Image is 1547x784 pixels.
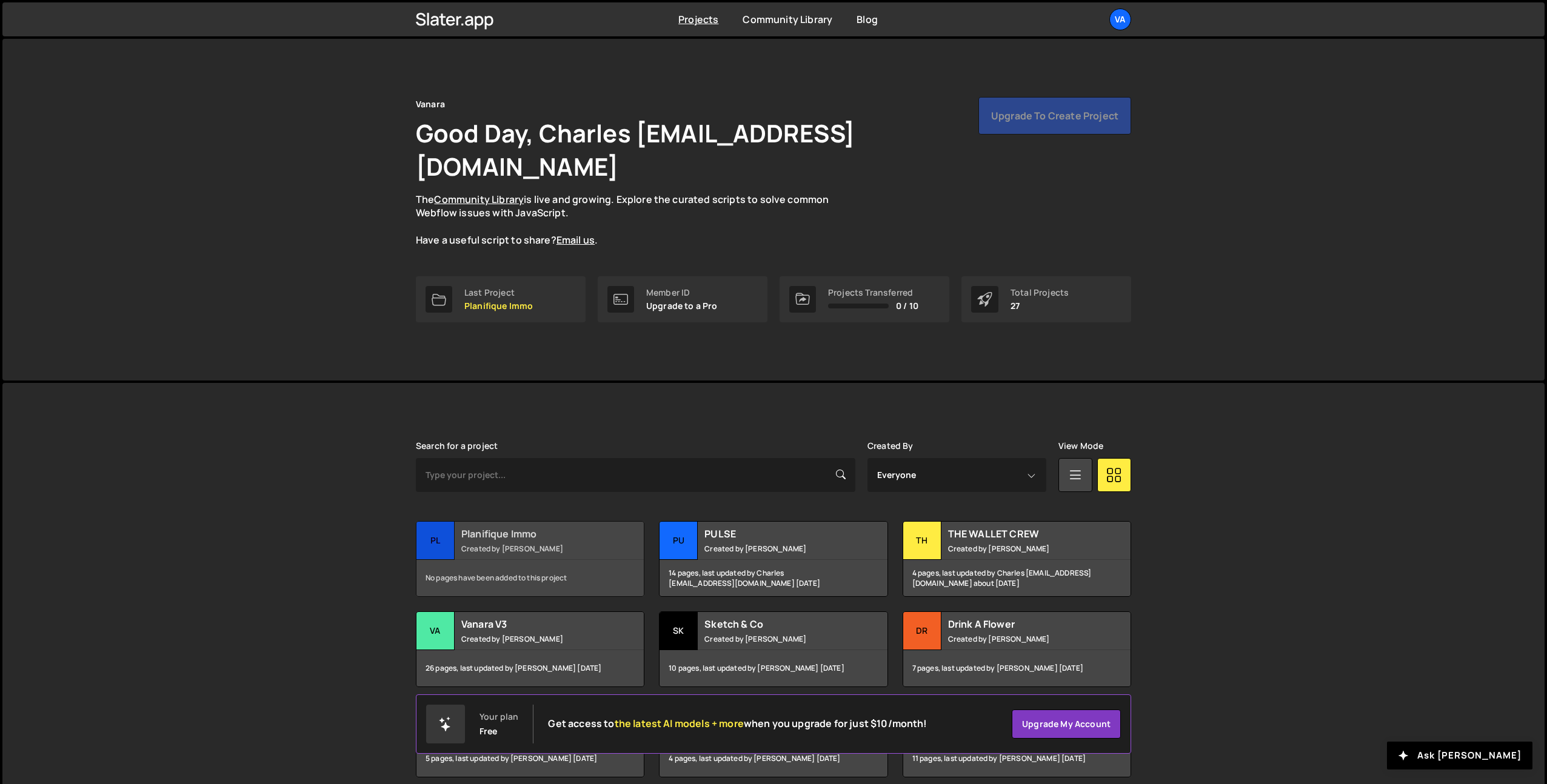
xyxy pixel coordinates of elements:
div: 11 pages, last updated by [PERSON_NAME] [DATE] [903,740,1131,777]
span: the latest AI models + more [615,717,744,730]
div: Projects Transferred [828,288,918,297]
h2: Sketch & Co [704,617,850,631]
a: Blog [857,13,878,26]
a: Va Vanara V3 Created by [PERSON_NAME] 26 pages, last updated by [PERSON_NAME] [DATE] [416,611,644,687]
div: 4 pages, last updated by [PERSON_NAME] [DATE] [660,740,887,777]
h2: PULSE [704,527,850,540]
label: View Mode [1058,441,1103,451]
h2: Drink A Flower [948,617,1094,631]
div: Va [416,612,455,650]
a: TH THE WALLET CREW Created by [PERSON_NAME] 4 pages, last updated by Charles [EMAIL_ADDRESS][DOMA... [903,521,1131,597]
small: Created by [PERSON_NAME] [948,634,1094,644]
div: 5 pages, last updated by [PERSON_NAME] [DATE] [416,740,644,777]
label: Search for a project [416,441,498,451]
h2: Vanara V3 [461,617,607,631]
div: Sk [660,612,698,650]
div: 14 pages, last updated by Charles [EMAIL_ADDRESS][DOMAIN_NAME] [DATE] [660,560,887,596]
a: Community Library [743,13,832,26]
div: Pl [416,522,455,560]
small: Created by [PERSON_NAME] [704,634,850,644]
a: Pl Planifique Immo Created by [PERSON_NAME] No pages have been added to this project [416,521,644,597]
div: Free [479,726,498,736]
a: Projects [678,13,718,26]
small: Created by [PERSON_NAME] [704,543,850,554]
div: Total Projects [1011,288,1069,297]
span: 0 / 10 [896,301,918,311]
p: The is live and growing. Explore the curated scripts to solve common Webflow issues with JavaScri... [416,193,852,247]
div: Dr [903,612,941,650]
a: Va [1109,8,1131,30]
a: Email us [556,233,595,247]
h2: Planifique Immo [461,527,607,540]
div: 10 pages, last updated by [PERSON_NAME] [DATE] [660,650,887,686]
p: Planifique Immo [464,301,533,311]
small: Created by [PERSON_NAME] [948,543,1094,554]
div: TH [903,522,941,560]
div: 4 pages, last updated by Charles [EMAIL_ADDRESS][DOMAIN_NAME] about [DATE] [903,560,1131,596]
div: 26 pages, last updated by [PERSON_NAME] [DATE] [416,650,644,686]
a: Community Library [434,193,524,206]
div: PU [660,522,698,560]
a: PU PULSE Created by [PERSON_NAME] 14 pages, last updated by Charles [EMAIL_ADDRESS][DOMAIN_NAME] ... [659,521,887,597]
p: Upgrade to a Pro [646,301,718,311]
p: 27 [1011,301,1069,311]
a: Sk Sketch & Co Created by [PERSON_NAME] 10 pages, last updated by [PERSON_NAME] [DATE] [659,611,887,687]
small: Created by [PERSON_NAME] [461,634,607,644]
label: Created By [867,441,914,451]
small: Created by [PERSON_NAME] [461,543,607,554]
h1: Good Day, Charles [EMAIL_ADDRESS][DOMAIN_NAME] [416,116,1022,183]
div: Last Project [464,288,533,297]
a: Dr Drink A Flower Created by [PERSON_NAME] 7 pages, last updated by [PERSON_NAME] [DATE] [903,611,1131,687]
a: Last Project Planifique Immo [416,276,586,322]
div: Vanara [416,97,445,111]
div: Your plan [479,712,518,722]
h2: THE WALLET CREW [948,527,1094,540]
div: No pages have been added to this project [416,560,644,596]
button: Ask [PERSON_NAME] [1387,742,1532,769]
h2: Get access to when you upgrade for just $10/month! [548,718,927,729]
div: Member ID [646,288,718,297]
input: Type your project... [416,458,855,492]
div: 7 pages, last updated by [PERSON_NAME] [DATE] [903,650,1131,686]
a: Upgrade my account [1012,709,1121,739]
